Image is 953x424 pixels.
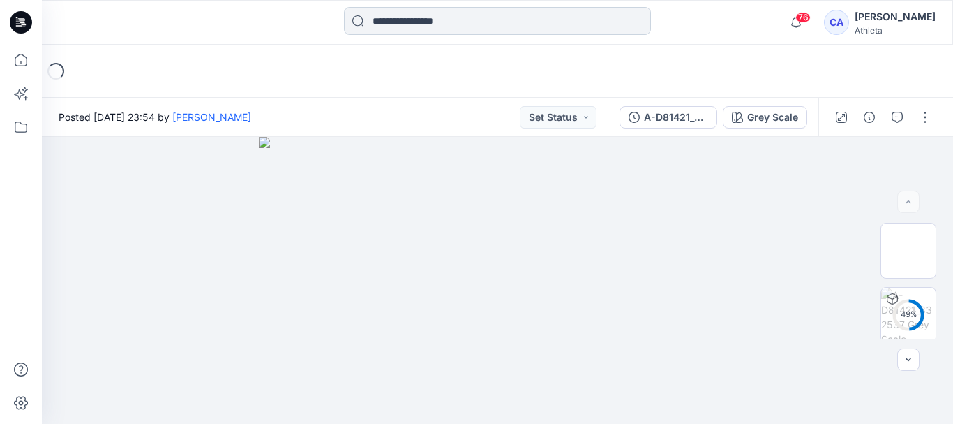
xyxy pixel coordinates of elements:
button: A-D81421_832537 [620,106,717,129]
img: eyJhbGciOiJIUzI1NiIsImtpZCI6IjAiLCJzbHQiOiJzZXMiLCJ0eXAiOiJKV1QifQ.eyJkYXRhIjp7InR5cGUiOiJzdG9yYW... [259,137,737,424]
div: [PERSON_NAME] [855,8,936,25]
button: Grey Scale [723,106,807,129]
button: Details [858,106,880,129]
span: 76 [795,12,811,23]
a: [PERSON_NAME] [172,111,251,123]
div: 49 % [892,309,925,321]
img: A-D81421_832537 Grey Scale [881,288,936,342]
div: CA [824,10,849,35]
div: Athleta [855,25,936,36]
span: Posted [DATE] 23:54 by [59,110,251,124]
div: Grey Scale [747,110,798,125]
div: A-D81421_832537 [644,110,708,125]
